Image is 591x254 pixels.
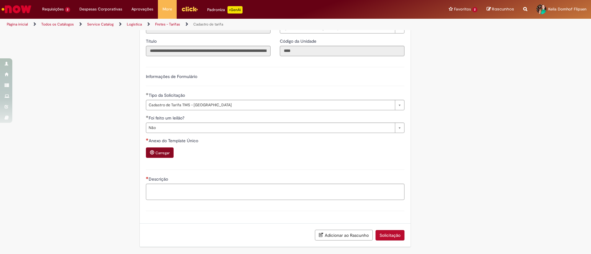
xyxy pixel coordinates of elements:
small: Carregar [155,150,170,155]
span: Aprovações [131,6,153,12]
label: Somente leitura - Código da Unidade [280,38,318,44]
span: Não [149,123,392,133]
div: Padroniza [207,6,243,14]
a: Todos os Catálogos [41,22,74,27]
span: Anexo do Template Único [149,138,199,143]
label: Somente leitura - Título [146,38,158,44]
span: Necessários [146,138,149,141]
span: More [163,6,172,12]
button: Carregar anexo de Anexo do Template Único Required [146,147,174,158]
p: +GenAi [227,6,243,14]
a: Rascunhos [487,6,514,12]
a: Fretes - Tarifas [155,22,180,27]
span: Despesas Corporativas [79,6,122,12]
span: Foi feito um leilão? [149,115,186,121]
span: Cadastro de Tarifa TMS - [GEOGRAPHIC_DATA] [149,100,392,110]
span: Obrigatório Preenchido [146,115,149,118]
span: Descrição [149,176,169,182]
span: Requisições [42,6,64,12]
button: Solicitação [376,230,404,240]
span: 2 [65,7,70,12]
label: Informações de Formulário [146,74,197,79]
span: Keila Domhof Flipsen [548,6,586,12]
img: click_logo_yellow_360x200.png [181,4,198,14]
textarea: Descrição [146,184,404,200]
a: Logistica [127,22,142,27]
span: Obrigatório Preenchido [146,93,149,95]
a: Página inicial [7,22,28,27]
span: Necessários [146,177,149,179]
button: Adicionar ao Rascunho [315,230,373,240]
a: Service Catalog [87,22,114,27]
input: Título [146,46,271,56]
a: Cadastro de tarifa [193,22,223,27]
input: Código da Unidade [280,46,404,56]
span: Tipo da Solicitação [149,92,186,98]
span: Rascunhos [492,6,514,12]
span: 2 [472,7,477,12]
ul: Trilhas de página [5,19,389,30]
span: Favoritos [454,6,471,12]
img: ServiceNow [1,3,32,15]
